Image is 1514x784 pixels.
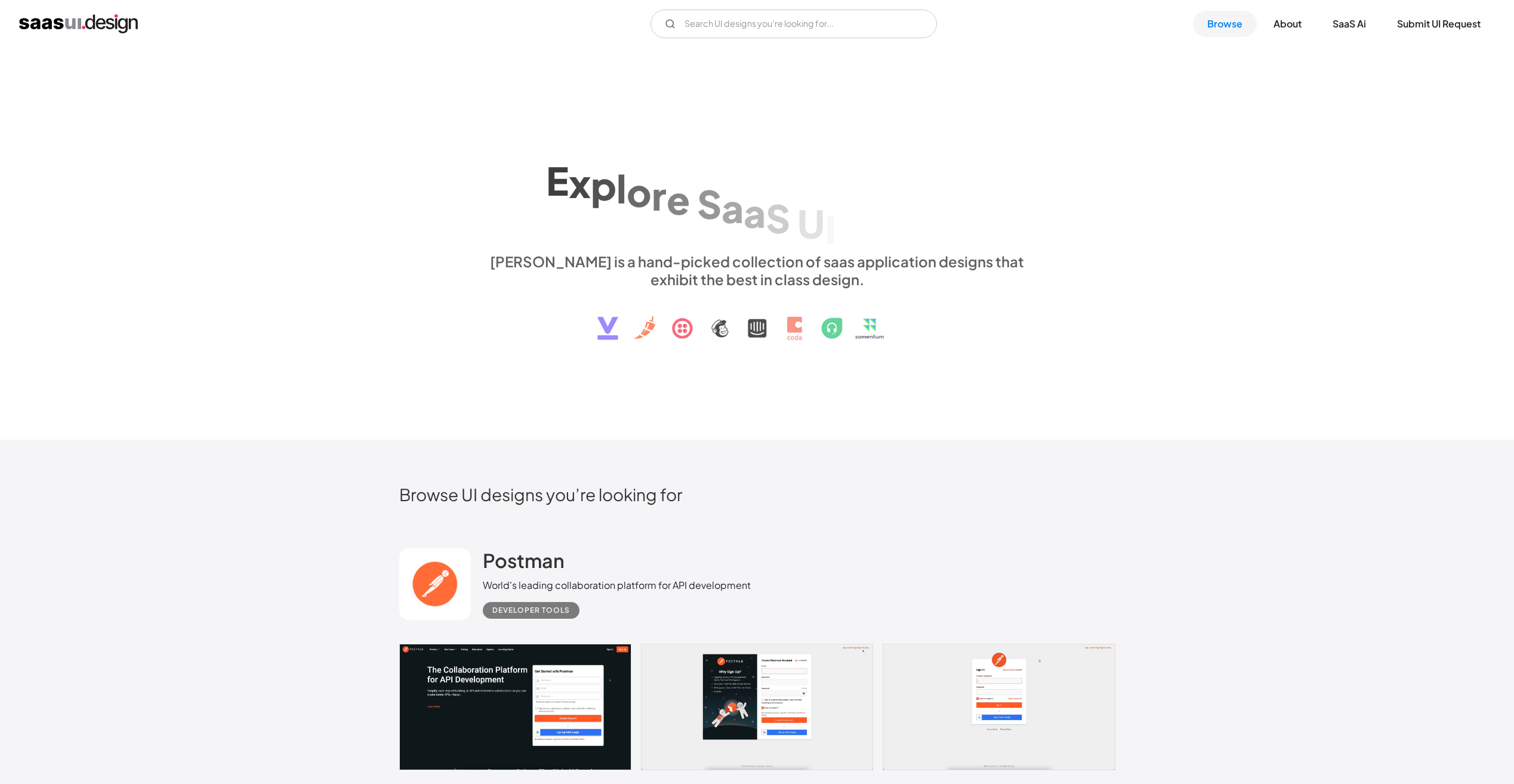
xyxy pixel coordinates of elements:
form: Email Form [650,10,937,38]
h2: Postman [483,548,565,572]
div: S [766,195,790,241]
div: a [744,190,766,236]
a: Submit UI Request [1383,11,1495,37]
div: o [627,169,652,215]
a: About [1259,11,1316,37]
h2: Browse UI designs you’re looking for [399,484,1115,505]
div: e [667,177,690,223]
div: World's leading collaboration platform for API development [483,578,751,592]
div: r [652,172,667,218]
a: home [19,14,138,33]
div: p [591,162,616,208]
div: Developer tools [492,603,570,618]
div: [PERSON_NAME] is a hand-picked collection of saas application designs that exhibit the best in cl... [483,252,1032,288]
input: Search UI designs you're looking for... [650,10,937,38]
a: Browse [1193,11,1257,37]
h1: Explore SaaS UI design patterns & interactions. [483,149,1032,240]
div: S [697,181,721,227]
div: a [721,185,744,231]
div: l [616,166,627,212]
a: SaaS Ai [1318,11,1380,37]
div: E [546,158,569,203]
div: U [797,200,825,246]
div: x [569,160,591,206]
img: text, icon, saas logo [576,288,938,350]
a: Postman [483,548,565,578]
div: I [825,206,835,252]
